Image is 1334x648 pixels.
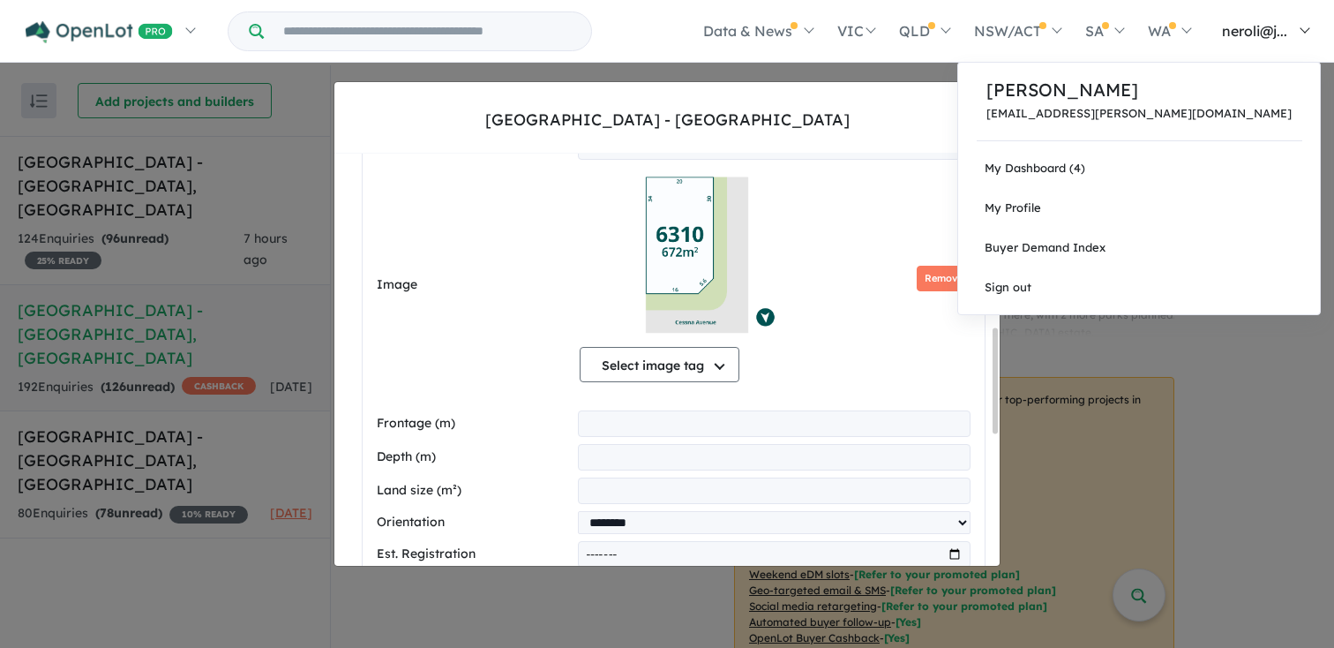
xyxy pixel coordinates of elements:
[267,12,588,50] input: Try estate name, suburb, builder or developer
[580,167,815,343] img: KSGZqyNgAAAAASUVORK5CYII=
[985,200,1041,215] span: My Profile
[1222,22,1287,40] span: neroli@j...
[958,228,1320,267] a: Buyer Demand Index
[958,148,1320,188] a: My Dashboard (4)
[377,413,571,434] label: Frontage (m)
[917,266,971,291] button: Remove
[485,109,850,132] div: [GEOGRAPHIC_DATA] - [GEOGRAPHIC_DATA]
[26,21,173,43] img: Openlot PRO Logo White
[377,480,571,501] label: Land size (m²)
[580,347,739,382] button: Select image tag
[377,512,571,533] label: Orientation
[377,447,571,468] label: Depth (m)
[986,77,1292,103] p: [PERSON_NAME]
[986,107,1292,120] p: [EMAIL_ADDRESS][PERSON_NAME][DOMAIN_NAME]
[377,544,571,565] label: Est. Registration
[958,267,1320,307] a: Sign out
[377,275,573,296] label: Image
